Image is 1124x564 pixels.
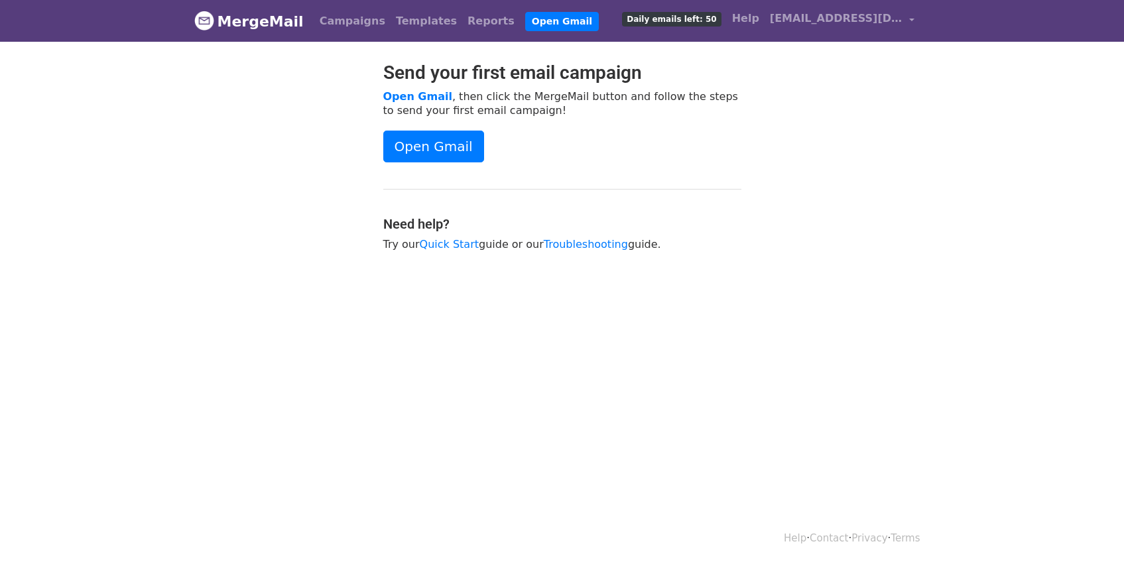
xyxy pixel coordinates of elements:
[525,12,599,31] a: Open Gmail
[544,238,628,251] a: Troubleshooting
[314,8,391,34] a: Campaigns
[383,62,741,84] h2: Send your first email campaign
[420,238,479,251] a: Quick Start
[383,90,452,103] a: Open Gmail
[194,11,214,30] img: MergeMail logo
[810,532,848,544] a: Contact
[770,11,903,27] span: [EMAIL_ADDRESS][DOMAIN_NAME]
[391,8,462,34] a: Templates
[462,8,520,34] a: Reports
[622,12,721,27] span: Daily emails left: 50
[891,532,920,544] a: Terms
[383,237,741,251] p: Try our guide or our guide.
[383,216,741,232] h4: Need help?
[194,7,304,35] a: MergeMail
[765,5,920,36] a: [EMAIL_ADDRESS][DOMAIN_NAME]
[383,89,741,117] p: , then click the MergeMail button and follow the steps to send your first email campaign!
[851,532,887,544] a: Privacy
[727,5,765,32] a: Help
[383,131,484,162] a: Open Gmail
[784,532,806,544] a: Help
[617,5,726,32] a: Daily emails left: 50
